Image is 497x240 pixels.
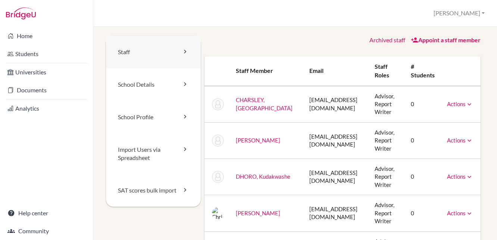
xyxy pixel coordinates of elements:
[1,101,91,116] a: Analytics
[212,135,224,147] img: Diana Chiyangwa
[236,96,293,111] a: CHARSLEY, [GEOGRAPHIC_DATA]
[405,122,441,159] td: 0
[369,195,404,231] td: Advisor, Report Writer
[106,101,201,133] a: School Profile
[106,68,201,101] a: School Details
[303,159,369,195] td: [EMAIL_ADDRESS][DOMAIN_NAME]
[1,65,91,80] a: Universities
[303,195,369,231] td: [EMAIL_ADDRESS][DOMAIN_NAME]
[303,56,369,86] th: Email
[411,36,481,43] a: Appoint a staff member
[405,56,441,86] th: # students
[447,210,473,216] a: Actions
[430,6,488,20] button: [PERSON_NAME]
[212,171,224,183] img: Kudakwashe DHORO
[369,159,404,195] td: Advisor, Report Writer
[1,206,91,221] a: Help center
[212,98,224,110] img: Carolina CHARSLEY
[106,133,201,175] a: Import Users via Spreadsheet
[236,137,280,144] a: [PERSON_NAME]
[6,7,36,19] img: Bridge-U
[1,224,91,239] a: Community
[369,36,405,43] a: Archived staff
[447,137,473,144] a: Actions
[236,173,290,180] a: DHORO, Kudakwashe
[447,173,473,180] a: Actions
[106,174,201,207] a: SAT scores bulk import
[1,83,91,98] a: Documents
[369,122,404,159] td: Advisor, Report Writer
[303,86,369,123] td: [EMAIL_ADDRESS][DOMAIN_NAME]
[447,101,473,107] a: Actions
[405,86,441,123] td: 0
[1,46,91,61] a: Students
[369,86,404,123] td: Advisor, Report Writer
[1,28,91,43] a: Home
[212,207,224,219] img: Christian FELDT
[405,159,441,195] td: 0
[106,36,201,68] a: Staff
[369,56,404,86] th: Staff roles
[230,56,304,86] th: Staff member
[236,210,280,216] a: [PERSON_NAME]
[405,195,441,231] td: 0
[303,122,369,159] td: [EMAIL_ADDRESS][DOMAIN_NAME]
